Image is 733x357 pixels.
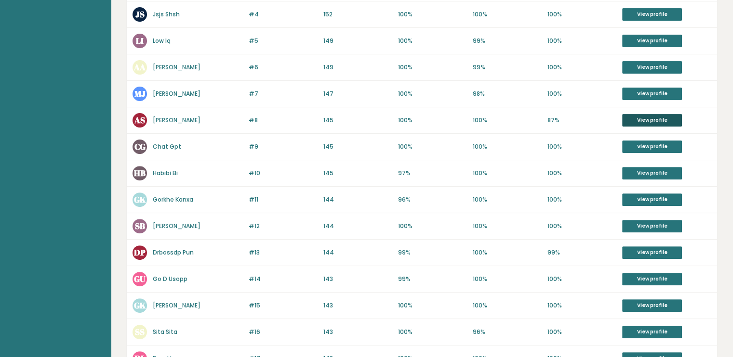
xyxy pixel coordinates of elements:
p: 100% [398,328,467,336]
p: 99% [547,248,616,257]
p: 100% [473,301,542,310]
p: 100% [547,301,616,310]
a: Drbossdp Pun [153,248,194,256]
p: 144 [323,195,392,204]
p: #4 [249,10,318,19]
a: View profile [622,35,682,47]
p: 100% [547,275,616,283]
p: 100% [473,142,542,151]
text: CG [134,141,146,152]
p: 100% [547,63,616,72]
text: GK [134,300,146,311]
p: 143 [323,301,392,310]
a: View profile [622,220,682,232]
p: 143 [323,328,392,336]
p: 100% [547,169,616,178]
p: #5 [249,37,318,45]
p: 100% [398,301,467,310]
p: 98% [473,89,542,98]
p: #9 [249,142,318,151]
p: 100% [473,169,542,178]
a: [PERSON_NAME] [153,116,200,124]
p: 100% [398,10,467,19]
a: View profile [622,193,682,206]
p: 149 [323,37,392,45]
a: View profile [622,167,682,179]
text: HB [134,167,146,178]
p: 100% [547,10,616,19]
a: Low Iq [153,37,171,45]
p: #15 [249,301,318,310]
p: 100% [547,222,616,230]
p: 152 [323,10,392,19]
p: 100% [473,116,542,125]
p: 99% [398,275,467,283]
a: [PERSON_NAME] [153,89,200,98]
p: 145 [323,116,392,125]
p: 100% [398,89,467,98]
p: #12 [249,222,318,230]
p: 100% [473,275,542,283]
a: Chat Gpt [153,142,181,151]
p: 100% [547,195,616,204]
a: [PERSON_NAME] [153,301,200,309]
p: #16 [249,328,318,336]
a: View profile [622,61,682,74]
text: MJ [134,88,146,99]
a: Sita Sita [153,328,177,336]
text: AS [134,115,145,126]
text: GK [134,194,146,205]
p: 100% [398,116,467,125]
p: #13 [249,248,318,257]
a: Habibi Bi [153,169,178,177]
text: SS [135,326,145,337]
p: #10 [249,169,318,178]
p: 100% [398,63,467,72]
p: 149 [323,63,392,72]
a: View profile [622,299,682,312]
p: #7 [249,89,318,98]
text: JS [135,9,145,20]
a: View profile [622,8,682,21]
a: View profile [622,246,682,259]
p: #6 [249,63,318,72]
text: AA [133,62,146,73]
a: View profile [622,88,682,100]
p: 100% [547,37,616,45]
a: View profile [622,273,682,285]
p: 143 [323,275,392,283]
text: DP [134,247,146,258]
p: 100% [473,195,542,204]
p: 145 [323,169,392,178]
a: [PERSON_NAME] [153,222,200,230]
p: 100% [398,37,467,45]
p: 97% [398,169,467,178]
p: #11 [249,195,318,204]
p: 99% [473,37,542,45]
text: SB [135,220,145,231]
a: Go D Usopp [153,275,187,283]
p: 144 [323,248,392,257]
p: 96% [398,195,467,204]
p: 100% [547,142,616,151]
p: 100% [547,89,616,98]
p: 147 [323,89,392,98]
a: View profile [622,114,682,127]
a: View profile [622,326,682,338]
p: #14 [249,275,318,283]
p: 99% [398,248,467,257]
p: 144 [323,222,392,230]
p: 87% [547,116,616,125]
p: 100% [473,248,542,257]
p: 100% [398,222,467,230]
p: 100% [473,222,542,230]
p: 96% [473,328,542,336]
a: Jsjs Shsh [153,10,180,18]
p: #8 [249,116,318,125]
text: LI [136,35,144,46]
text: GU [134,273,146,284]
p: 100% [398,142,467,151]
a: View profile [622,140,682,153]
p: 145 [323,142,392,151]
a: [PERSON_NAME] [153,63,200,71]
